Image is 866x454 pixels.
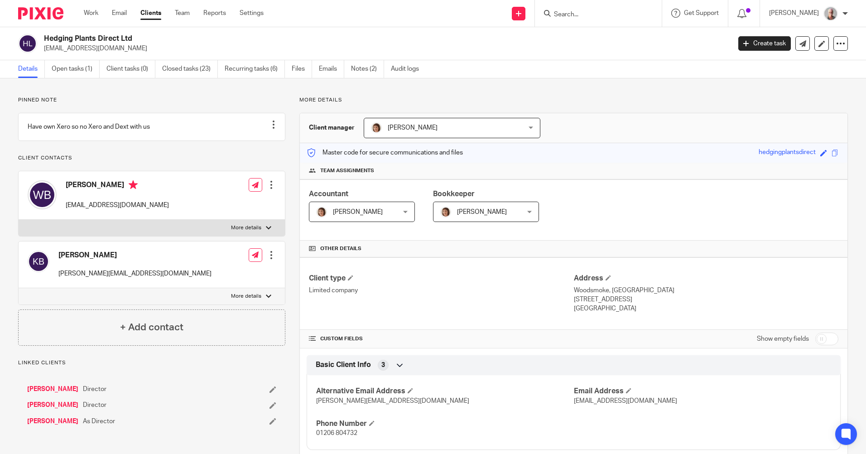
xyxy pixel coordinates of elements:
[18,34,37,53] img: svg%3E
[574,304,838,313] p: [GEOGRAPHIC_DATA]
[106,60,155,78] a: Client tasks (0)
[231,224,261,232] p: More details
[574,295,838,304] p: [STREET_ADDRESS]
[84,9,98,18] a: Work
[320,245,361,252] span: Other details
[44,44,725,53] p: [EMAIL_ADDRESS][DOMAIN_NAME]
[83,417,115,426] span: As Director
[240,9,264,18] a: Settings
[307,148,463,157] p: Master code for secure communications and files
[574,274,838,283] h4: Address
[440,207,451,217] img: Pixie%204.jpg
[83,385,106,394] span: Director
[52,60,100,78] a: Open tasks (1)
[58,269,212,278] p: [PERSON_NAME][EMAIL_ADDRESS][DOMAIN_NAME]
[574,386,831,396] h4: Email Address
[299,97,848,104] p: More details
[83,401,106,410] span: Director
[18,155,285,162] p: Client contacts
[175,9,190,18] a: Team
[574,286,838,295] p: Woodsmoke, [GEOGRAPHIC_DATA]
[18,60,45,78] a: Details
[574,398,677,404] span: [EMAIL_ADDRESS][DOMAIN_NAME]
[759,148,816,158] div: hedgingplantsdirect
[316,360,371,370] span: Basic Client Info
[129,180,138,189] i: Primary
[18,359,285,367] p: Linked clients
[381,361,385,370] span: 3
[162,60,218,78] a: Closed tasks (23)
[316,398,469,404] span: [PERSON_NAME][EMAIL_ADDRESS][DOMAIN_NAME]
[58,251,212,260] h4: [PERSON_NAME]
[333,209,383,215] span: [PERSON_NAME]
[316,386,573,396] h4: Alternative Email Address
[316,419,573,429] h4: Phone Number
[684,10,719,16] span: Get Support
[553,11,635,19] input: Search
[28,180,57,209] img: svg%3E
[309,190,348,198] span: Accountant
[391,60,426,78] a: Audit logs
[371,122,382,133] img: Pixie%204.jpg
[738,36,791,51] a: Create task
[231,293,261,300] p: More details
[388,125,438,131] span: [PERSON_NAME]
[320,167,374,174] span: Team assignments
[433,190,475,198] span: Bookkeeper
[18,97,285,104] p: Pinned note
[66,180,169,192] h4: [PERSON_NAME]
[457,209,507,215] span: [PERSON_NAME]
[27,417,78,426] a: [PERSON_NAME]
[319,60,344,78] a: Emails
[316,207,327,217] img: Pixie%204.jpg
[225,60,285,78] a: Recurring tasks (6)
[292,60,312,78] a: Files
[757,334,809,343] label: Show empty fields
[823,6,838,21] img: KR%20update.jpg
[28,251,49,272] img: svg%3E
[769,9,819,18] p: [PERSON_NAME]
[112,9,127,18] a: Email
[44,34,588,43] h2: Hedging Plants Direct Ltd
[66,201,169,210] p: [EMAIL_ADDRESS][DOMAIN_NAME]
[309,335,573,343] h4: CUSTOM FIELDS
[351,60,384,78] a: Notes (2)
[18,7,63,19] img: Pixie
[203,9,226,18] a: Reports
[309,286,573,295] p: Limited company
[27,385,78,394] a: [PERSON_NAME]
[120,320,183,334] h4: + Add contact
[309,274,573,283] h4: Client type
[309,123,355,132] h3: Client manager
[316,430,357,436] span: 01206 804732
[27,401,78,410] a: [PERSON_NAME]
[140,9,161,18] a: Clients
